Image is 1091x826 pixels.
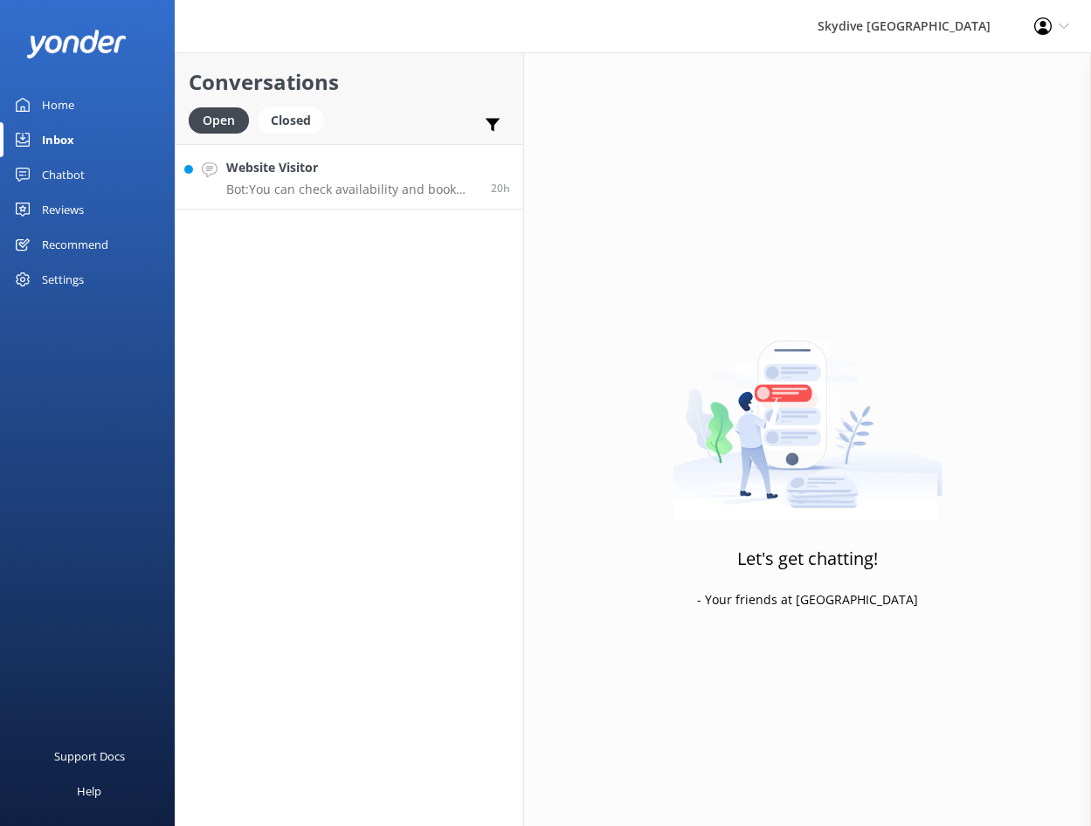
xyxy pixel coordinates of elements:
[42,87,74,122] div: Home
[42,157,85,192] div: Chatbot
[189,107,249,134] div: Open
[258,110,333,129] a: Closed
[42,227,108,262] div: Recommend
[189,65,510,99] h2: Conversations
[673,304,943,522] img: artwork of a man stealing a conversation from at giant smartphone
[77,774,101,809] div: Help
[42,262,84,297] div: Settings
[26,30,127,59] img: yonder-white-logo.png
[258,107,324,134] div: Closed
[54,739,125,774] div: Support Docs
[42,192,84,227] div: Reviews
[226,182,478,197] p: Bot: You can check availability and book your skydiving experience on our website by clicking 'Bo...
[189,110,258,129] a: Open
[737,545,878,573] h3: Let's get chatting!
[42,122,74,157] div: Inbox
[176,144,523,210] a: Website VisitorBot:You can check availability and book your skydiving experience on our website b...
[697,590,918,609] p: - Your friends at [GEOGRAPHIC_DATA]
[226,158,478,177] h4: Website Visitor
[491,181,510,196] span: Sep 27 2025 12:45pm (UTC +13:00) Pacific/Auckland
